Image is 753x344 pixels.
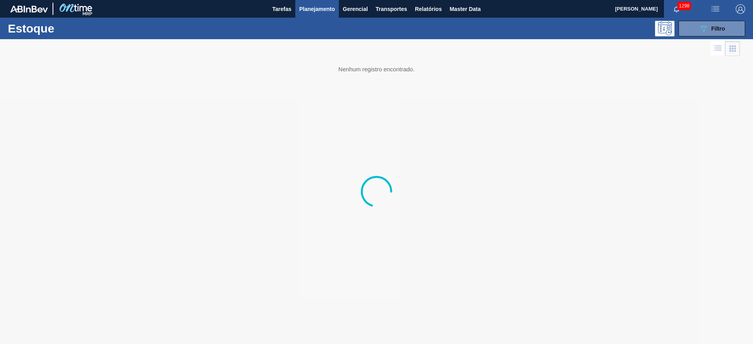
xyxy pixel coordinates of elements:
[711,25,725,32] span: Filtro
[343,4,368,14] span: Gerencial
[664,4,689,14] button: Notificações
[376,4,407,14] span: Transportes
[678,21,745,36] button: Filtro
[415,4,442,14] span: Relatórios
[736,4,745,14] img: Logout
[272,4,291,14] span: Tarefas
[299,4,335,14] span: Planejamento
[655,21,675,36] div: Pogramando: nenhum usuário selecionado
[449,4,480,14] span: Master Data
[711,4,720,14] img: userActions
[677,2,691,10] span: 1298
[10,5,48,13] img: TNhmsLtSVTkK8tSr43FrP2fwEKptu5GPRR3wAAAABJRU5ErkJggg==
[8,24,125,33] h1: Estoque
